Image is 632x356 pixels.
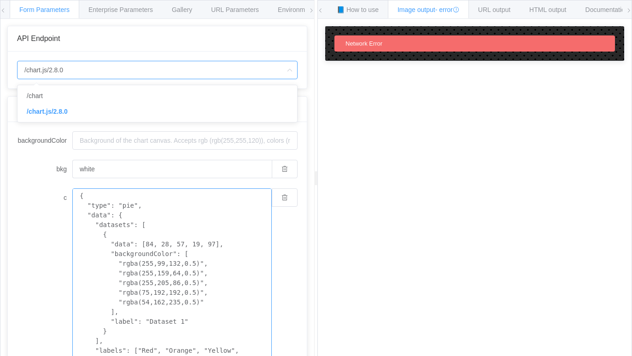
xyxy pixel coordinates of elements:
span: HTML output [529,6,566,13]
span: 📘 How to use [337,6,379,13]
label: c [17,188,72,207]
label: bkg [17,160,72,178]
span: Image output [398,6,459,13]
span: Enterprise Parameters [88,6,153,13]
span: - error [435,6,459,13]
input: Background of the chart canvas. Accepts rgb (rgb(255,255,120)), colors (red), and url-encoded hex... [72,160,272,178]
span: Environments [278,6,317,13]
span: Form Parameters [19,6,70,13]
input: Select [17,61,298,79]
span: API Endpoint [17,35,60,42]
label: backgroundColor [17,131,72,150]
span: Gallery [172,6,192,13]
span: Documentation [585,6,629,13]
input: Background of the chart canvas. Accepts rgb (rgb(255,255,120)), colors (red), and url-encoded hex... [72,131,298,150]
span: /chart [27,92,43,99]
span: URL output [478,6,510,13]
span: /chart.js/2.8.0 [27,108,68,115]
span: URL Parameters [211,6,259,13]
span: Network Error [345,40,382,47]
